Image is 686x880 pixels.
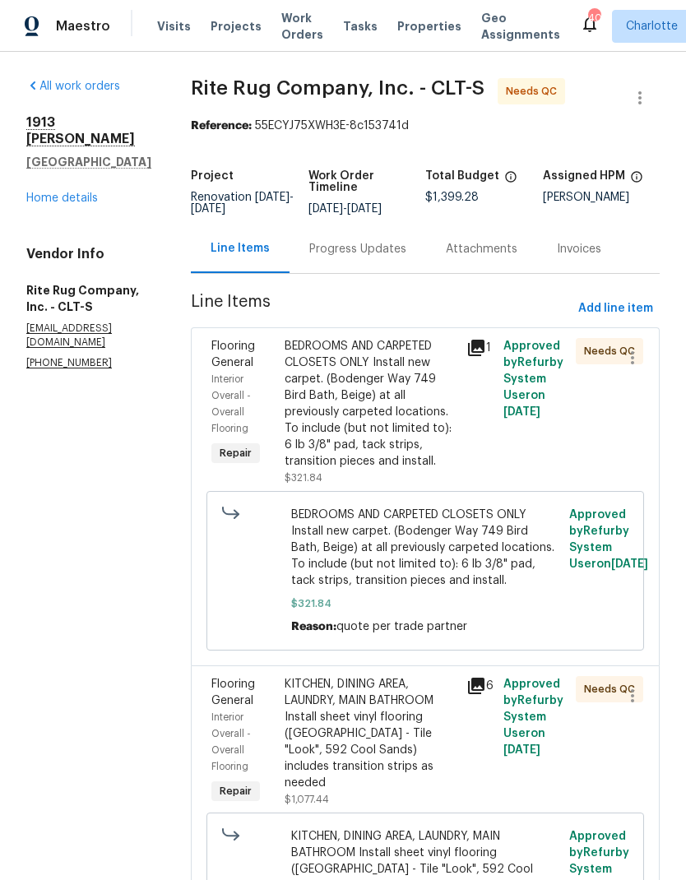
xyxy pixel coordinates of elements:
[191,192,294,215] span: -
[504,170,517,192] span: The total cost of line items that have been proposed by Opendoor. This sum includes line items th...
[291,507,559,589] span: BEDROOMS AND CARPETED CLOSETS ONLY Install new carpet. (Bodenger Way 749 Bird Bath, Beige) at all...
[211,374,251,433] span: Interior Overall - Overall Flooring
[191,120,252,132] b: Reference:
[572,294,660,324] button: Add line item
[26,192,98,204] a: Home details
[26,81,120,92] a: All work orders
[481,10,560,43] span: Geo Assignments
[191,170,234,182] h5: Project
[291,621,336,632] span: Reason:
[191,78,484,98] span: Rite Rug Company, Inc. - CLT-S
[397,18,461,35] span: Properties
[543,192,661,203] div: [PERSON_NAME]
[211,340,255,368] span: Flooring General
[630,170,643,192] span: The hpm assigned to this work order.
[425,192,479,203] span: $1,399.28
[466,676,493,696] div: 6
[557,241,601,257] div: Invoices
[611,558,648,570] span: [DATE]
[213,783,258,799] span: Repair
[569,509,648,570] span: Approved by Refurby System User on
[308,203,343,215] span: [DATE]
[503,406,540,418] span: [DATE]
[191,294,572,324] span: Line Items
[191,118,660,134] div: 55ECYJ75XWH3E-8c153741d
[584,681,642,697] span: Needs QC
[343,21,378,32] span: Tasks
[56,18,110,35] span: Maestro
[347,203,382,215] span: [DATE]
[191,192,294,215] span: Renovation
[466,338,493,358] div: 1
[26,246,151,262] h4: Vendor Info
[211,712,251,771] span: Interior Overall - Overall Flooring
[191,203,225,215] span: [DATE]
[285,473,322,483] span: $321.84
[281,10,323,43] span: Work Orders
[285,338,457,470] div: BEDROOMS AND CARPETED CLOSETS ONLY Install new carpet. (Bodenger Way 749 Bird Bath, Beige) at all...
[291,595,559,612] span: $321.84
[157,18,191,35] span: Visits
[255,192,290,203] span: [DATE]
[503,744,540,756] span: [DATE]
[578,299,653,319] span: Add line item
[211,240,270,257] div: Line Items
[626,18,678,35] span: Charlotte
[26,282,151,315] h5: Rite Rug Company, Inc. - CLT-S
[213,445,258,461] span: Repair
[211,18,262,35] span: Projects
[584,343,642,359] span: Needs QC
[506,83,563,100] span: Needs QC
[425,170,499,182] h5: Total Budget
[211,679,255,706] span: Flooring General
[308,203,382,215] span: -
[543,170,625,182] h5: Assigned HPM
[285,794,329,804] span: $1,077.44
[285,676,457,791] div: KITCHEN, DINING AREA, LAUNDRY, MAIN BATHROOM Install sheet vinyl flooring ([GEOGRAPHIC_DATA] - Ti...
[446,241,517,257] div: Attachments
[336,621,467,632] span: quote per trade partner
[309,241,406,257] div: Progress Updates
[588,10,600,26] div: 40
[503,340,563,418] span: Approved by Refurby System User on
[503,679,563,756] span: Approved by Refurby System User on
[308,170,426,193] h5: Work Order Timeline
